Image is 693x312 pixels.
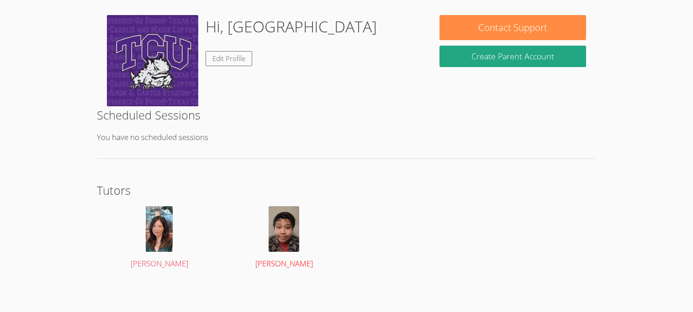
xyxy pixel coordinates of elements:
[146,206,173,252] img: avatar.png
[269,206,299,252] img: avatar.png
[255,258,313,269] span: [PERSON_NAME]
[206,51,252,66] a: Edit Profile
[439,15,586,40] button: Contact Support
[97,106,596,124] h2: Scheduled Sessions
[97,182,596,199] h2: Tutors
[97,131,596,144] p: You have no scheduled sessions
[232,206,336,270] a: [PERSON_NAME]
[439,46,586,67] button: Create Parent Account
[131,258,188,269] span: [PERSON_NAME]
[107,15,198,106] img: images.jpeg
[206,15,377,38] h1: Hi, [GEOGRAPHIC_DATA]
[107,206,212,270] a: [PERSON_NAME]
